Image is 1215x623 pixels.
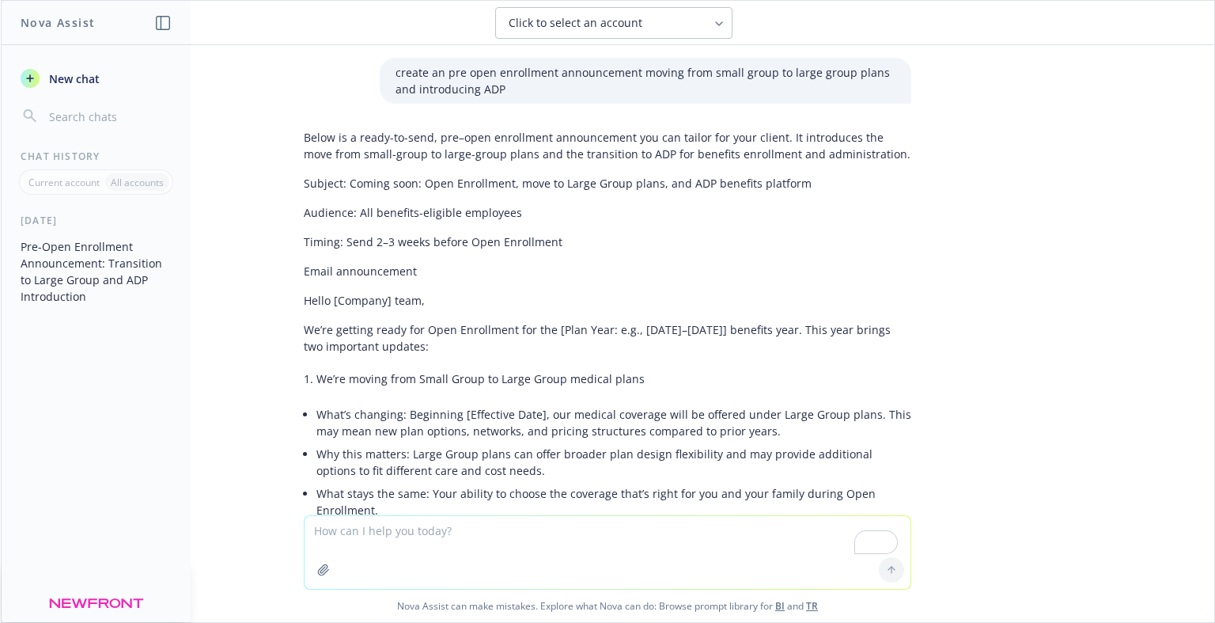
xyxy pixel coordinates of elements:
input: Search chats [46,105,172,127]
p: Timing: Send 2–3 weeks before Open Enrollment [304,234,911,250]
textarea: To enrich screen reader interactions, please activate Accessibility in Grammarly extension settings [305,516,910,589]
h1: Nova Assist [21,14,95,31]
p: Hello [Company] team, [304,292,911,309]
div: Chat History [2,150,191,163]
p: Audience: All benefits-eligible employees [304,204,911,221]
p: All accounts [111,176,164,189]
p: Current account [28,176,100,189]
li: What’s changing: Beginning [Effective Date], our medical coverage will be offered under Large Gro... [316,403,911,443]
span: Click to select an account [509,15,642,31]
div: [DATE] [2,214,191,227]
li: What stays the same: Your ability to choose the coverage that’s right for you and your family dur... [316,482,911,522]
span: New chat [46,70,100,87]
button: New chat [14,64,178,93]
p: Below is a ready-to-send, pre–open enrollment announcement you can tailor for your client. It int... [304,129,911,162]
a: TR [806,599,818,613]
p: Subject: Coming soon: Open Enrollment, move to Large Group plans, and ADP benefits platform [304,175,911,192]
p: create an pre open enrollment announcement moving from small group to large group plans and intro... [396,64,895,97]
li: Why this matters: Large Group plans can offer broader plan design flexibility and may provide add... [316,443,911,482]
button: Pre-Open Enrollment Announcement: Transition to Large Group and ADP Introduction [14,234,178,310]
span: Nova Assist can make mistakes. Explore what Nova can do: Browse prompt library for and [7,590,1208,622]
button: Click to select an account [495,7,732,39]
li: We’re moving from Small Group to Large Group medical plans [316,367,911,390]
p: We’re getting ready for Open Enrollment for the [Plan Year: e.g., [DATE]–[DATE]] benefits year. T... [304,321,911,355]
p: Email announcement [304,263,911,279]
a: BI [775,599,785,613]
